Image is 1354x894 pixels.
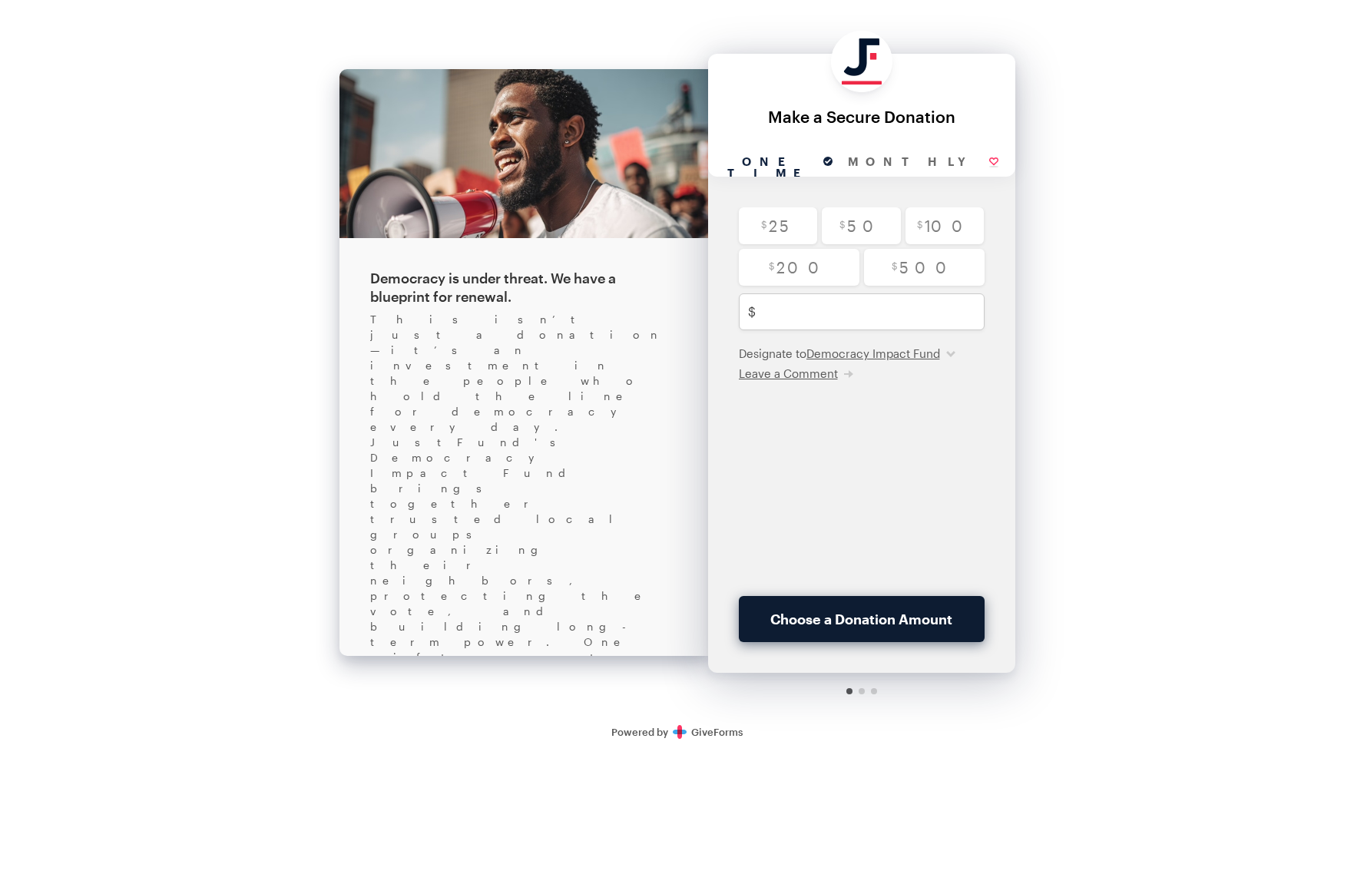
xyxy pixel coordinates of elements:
[723,108,1000,125] div: Make a Secure Donation
[370,269,677,306] div: Democracy is under threat. We have a blueprint for renewal.
[739,596,985,642] button: Choose a Donation Amount
[339,69,708,238] img: cover.jpg
[739,346,985,361] div: Designate to
[739,366,853,381] button: Leave a Comment
[739,366,838,380] span: Leave a Comment
[611,726,743,738] a: Secure DonationsPowered byGiveForms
